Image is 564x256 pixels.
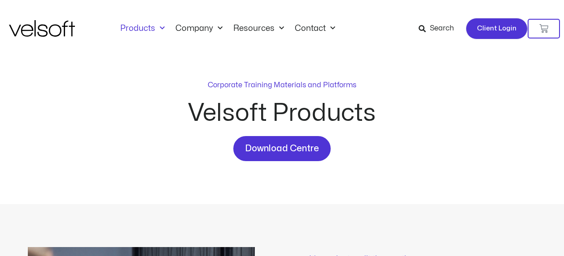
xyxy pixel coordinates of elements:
[208,80,356,90] p: Corporate Training Materials and Platforms
[245,141,319,156] span: Download Centre
[419,21,460,36] a: Search
[289,24,341,34] a: ContactMenu Toggle
[9,20,75,37] img: Velsoft Training Materials
[466,18,528,39] a: Client Login
[477,23,516,34] span: Client Login
[121,101,444,125] h2: Velsoft Products
[115,24,341,34] nav: Menu
[430,23,454,34] span: Search
[115,24,170,34] a: ProductsMenu Toggle
[170,24,228,34] a: CompanyMenu Toggle
[233,136,331,161] a: Download Centre
[228,24,289,34] a: ResourcesMenu Toggle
